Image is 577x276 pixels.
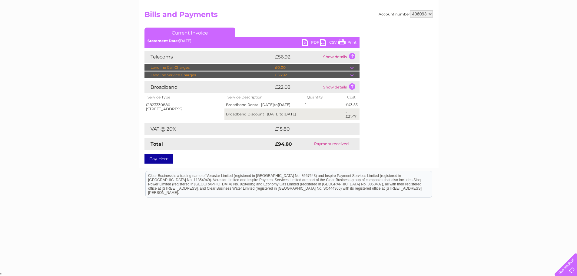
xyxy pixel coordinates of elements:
th: Cost [344,93,359,101]
a: Water [470,26,482,30]
span: to [280,112,284,116]
div: [DATE] [144,39,360,43]
td: Broadband Discount [DATE] [DATE] [224,108,304,120]
a: Pay Here [144,154,173,164]
a: Contact [537,26,552,30]
td: £43.55 [344,101,359,108]
a: Blog [524,26,533,30]
div: Account number [379,10,433,18]
th: Quantity [304,93,344,101]
th: Service Description [224,93,304,101]
a: Current Invoice [144,28,235,37]
td: Show details [322,81,360,93]
a: PDF [302,39,320,48]
td: Payment received [303,138,359,150]
td: -£21.47 [344,108,359,120]
div: Clear Business is a trading name of Verastar Limited (registered in [GEOGRAPHIC_DATA] No. 3667643... [146,3,432,29]
td: Broadband [144,81,274,93]
td: 1 [304,108,344,120]
td: Telecoms [144,51,274,63]
strong: Total [151,141,163,147]
img: logo.png [20,16,51,34]
h2: Bills and Payments [144,10,433,22]
a: Telecoms [502,26,521,30]
td: Broadband Rental [DATE] [DATE] [224,101,304,108]
a: Log out [557,26,571,30]
td: Landline Service Charges [144,71,274,79]
td: £15.80 [274,123,347,135]
div: 01823330880 [STREET_ADDRESS] [146,103,223,111]
td: Show details [322,51,360,63]
td: 1 [304,101,344,108]
b: Statement Date: [148,38,179,43]
a: CSV [320,39,338,48]
td: £22.08 [274,81,322,93]
td: £56.92 [274,71,350,79]
td: £0.00 [274,64,350,71]
strong: £94.80 [275,141,292,147]
a: Print [338,39,356,48]
a: Energy [486,26,499,30]
th: Service Type [144,93,225,101]
a: 0333 014 3131 [463,3,505,11]
td: VAT @ 20% [144,123,274,135]
td: £56.92 [274,51,322,63]
span: to [274,102,278,107]
td: Landline Call Charges [144,64,274,71]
